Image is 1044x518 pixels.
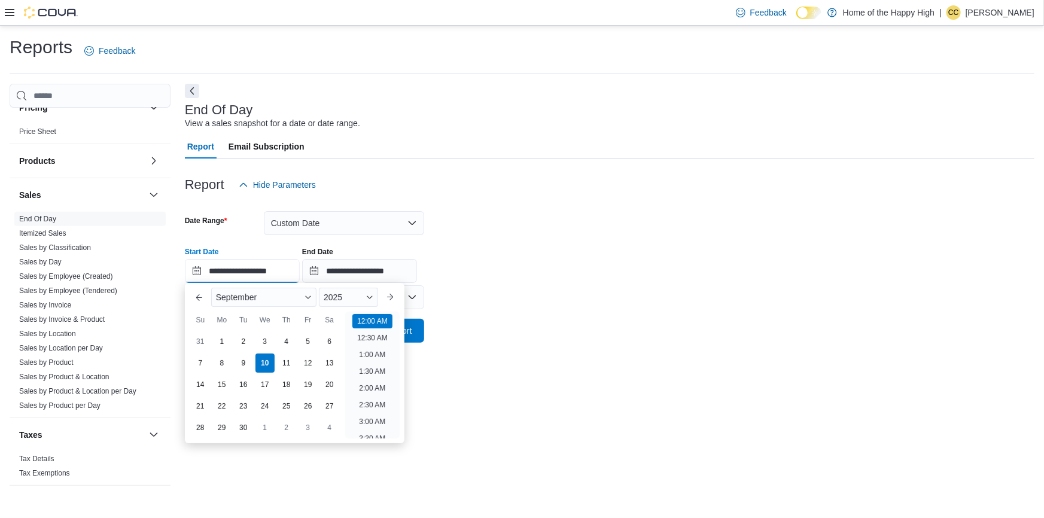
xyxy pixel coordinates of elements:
[19,127,56,136] a: Price Sheet
[190,331,340,438] div: September, 2025
[190,288,209,307] button: Previous Month
[19,429,144,441] button: Taxes
[255,418,275,437] div: day-1
[185,178,224,192] h3: Report
[229,135,305,159] span: Email Subscription
[946,5,961,20] div: Curtis Campbell
[299,310,318,330] div: Fr
[299,375,318,394] div: day-19
[234,332,253,351] div: day-2
[255,354,275,373] div: day-10
[253,179,316,191] span: Hide Parameters
[19,301,71,309] a: Sales by Invoice
[19,102,47,114] h3: Pricing
[212,418,232,437] div: day-29
[19,373,109,381] a: Sales by Product & Location
[10,124,171,144] div: Pricing
[277,375,296,394] div: day-18
[19,189,144,201] button: Sales
[187,135,214,159] span: Report
[147,428,161,442] button: Taxes
[19,372,109,382] span: Sales by Product & Location
[277,418,296,437] div: day-2
[255,397,275,416] div: day-24
[19,243,91,252] span: Sales by Classification
[345,312,400,438] ul: Time
[212,310,232,330] div: Mo
[796,7,821,19] input: Dark Mode
[211,288,316,307] div: Button. Open the month selector. September is currently selected.
[19,286,117,295] span: Sales by Employee (Tendered)
[185,103,253,117] h3: End Of Day
[234,173,321,197] button: Hide Parameters
[277,332,296,351] div: day-4
[19,272,113,281] a: Sales by Employee (Created)
[407,292,417,302] button: Open list of options
[302,259,417,283] input: Press the down key to open a popover containing a calendar.
[19,329,76,339] span: Sales by Location
[185,216,227,226] label: Date Range
[277,397,296,416] div: day-25
[381,288,400,307] button: Next month
[352,314,392,328] li: 12:00 AM
[19,155,56,167] h3: Products
[191,397,210,416] div: day-21
[19,468,70,478] span: Tax Exemptions
[19,343,103,353] span: Sales by Location per Day
[354,364,390,379] li: 1:30 AM
[234,418,253,437] div: day-30
[191,354,210,373] div: day-7
[19,386,136,396] span: Sales by Product & Location per Day
[191,375,210,394] div: day-14
[24,7,78,19] img: Cova
[320,375,339,394] div: day-20
[10,35,72,59] h1: Reports
[352,331,392,345] li: 12:30 AM
[19,469,70,477] a: Tax Exemptions
[185,84,199,98] button: Next
[19,315,105,324] a: Sales by Invoice & Product
[212,354,232,373] div: day-8
[299,354,318,373] div: day-12
[10,452,171,485] div: Taxes
[320,397,339,416] div: day-27
[19,358,74,367] span: Sales by Product
[354,398,390,412] li: 2:30 AM
[966,5,1034,20] p: [PERSON_NAME]
[19,258,62,266] a: Sales by Day
[19,330,76,338] a: Sales by Location
[299,418,318,437] div: day-3
[147,100,161,115] button: Pricing
[185,259,300,283] input: Press the down key to enter a popover containing a calendar. Press the escape key to close the po...
[796,19,797,20] span: Dark Mode
[320,332,339,351] div: day-6
[147,188,161,202] button: Sales
[191,310,210,330] div: Su
[255,375,275,394] div: day-17
[234,397,253,416] div: day-23
[19,401,101,410] a: Sales by Product per Day
[10,212,171,418] div: Sales
[354,431,390,446] li: 3:30 AM
[19,257,62,267] span: Sales by Day
[299,332,318,351] div: day-5
[354,415,390,429] li: 3:00 AM
[234,354,253,373] div: day-9
[19,455,54,463] a: Tax Details
[19,387,136,395] a: Sales by Product & Location per Day
[212,397,232,416] div: day-22
[99,45,135,57] span: Feedback
[19,189,41,201] h3: Sales
[320,354,339,373] div: day-13
[302,247,333,257] label: End Date
[212,375,232,394] div: day-15
[185,117,360,130] div: View a sales snapshot for a date or date range.
[319,288,378,307] div: Button. Open the year selector. 2025 is currently selected.
[320,310,339,330] div: Sa
[185,247,219,257] label: Start Date
[264,211,424,235] button: Custom Date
